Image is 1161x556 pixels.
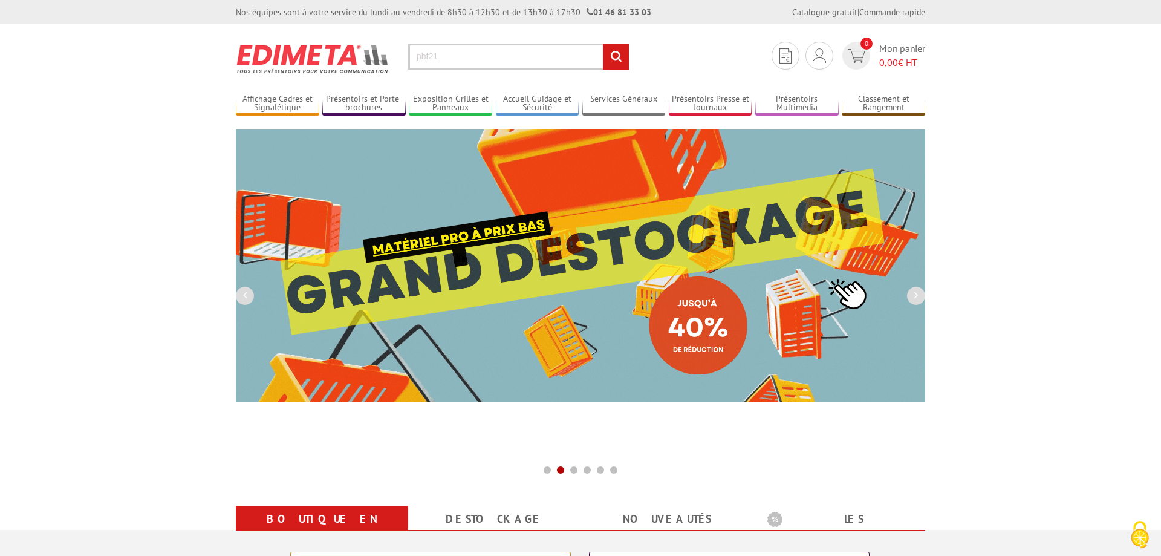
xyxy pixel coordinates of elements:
a: Exposition Grilles et Panneaux [409,94,492,114]
a: Accueil Guidage et Sécurité [496,94,579,114]
a: Catalogue gratuit [792,7,857,18]
span: Mon panier [879,42,925,70]
div: | [792,6,925,18]
a: nouveautés [595,508,738,530]
a: Présentoirs Multimédia [755,94,839,114]
span: 0,00 [879,56,898,68]
img: Cookies (fenêtre modale) [1125,520,1155,550]
a: Services Généraux [582,94,666,114]
div: Nos équipes sont à votre service du lundi au vendredi de 8h30 à 12h30 et de 13h30 à 17h30 [236,6,651,18]
span: € HT [879,56,925,70]
span: 0 [860,38,873,50]
a: Classement et Rangement [842,94,925,114]
a: Boutique en ligne [250,508,394,552]
b: Les promotions [767,508,919,532]
img: Présentoir, panneau, stand - Edimeta - PLV, affichage, mobilier bureau, entreprise [236,36,390,81]
a: devis rapide 0 Mon panier 0,00€ HT [839,42,925,70]
a: Les promotions [767,508,911,552]
a: Présentoirs Presse et Journaux [669,94,752,114]
a: Affichage Cadres et Signalétique [236,94,319,114]
strong: 01 46 81 33 03 [587,7,651,18]
a: Présentoirs et Porte-brochures [322,94,406,114]
img: devis rapide [813,48,826,63]
a: Destockage [423,508,566,530]
input: Rechercher un produit ou une référence... [408,44,629,70]
a: Commande rapide [859,7,925,18]
input: rechercher [603,44,629,70]
button: Cookies (fenêtre modale) [1119,515,1161,556]
img: devis rapide [848,49,865,63]
img: devis rapide [779,48,792,64]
